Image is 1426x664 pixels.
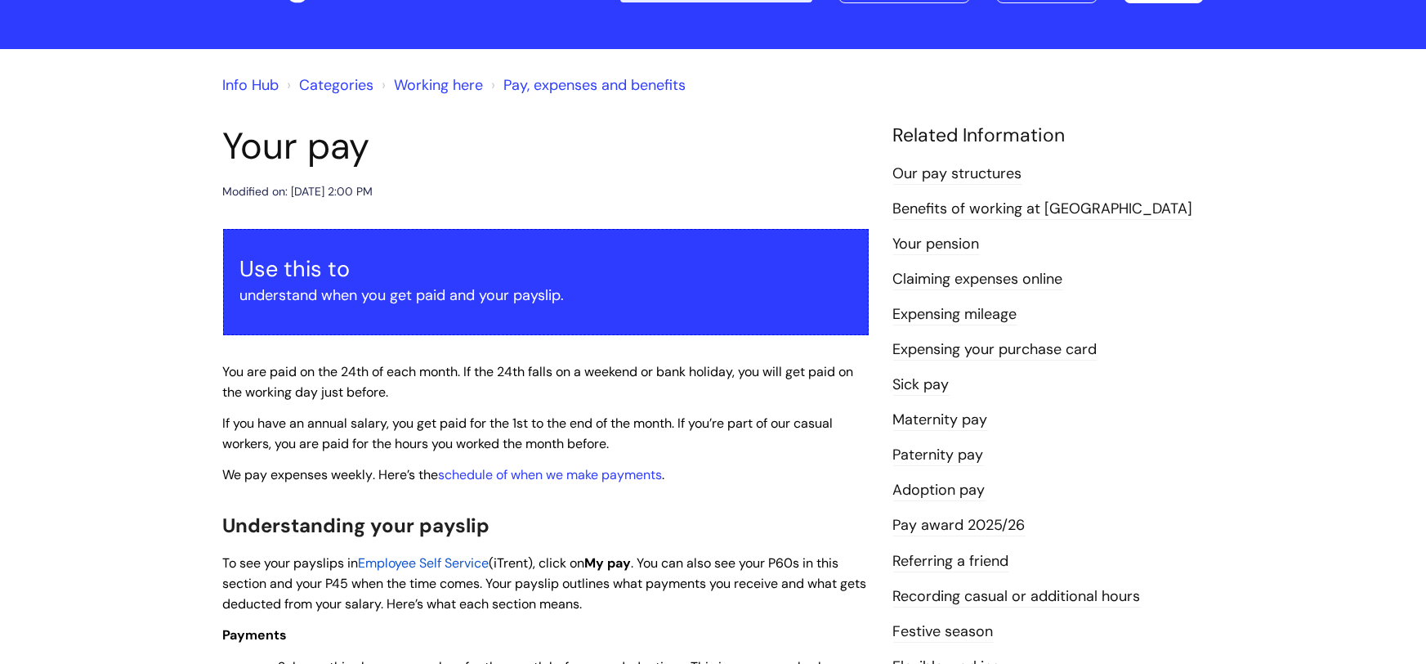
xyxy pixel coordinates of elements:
[378,72,484,98] li: Working here
[585,554,632,572] span: My pay
[223,466,373,483] span: We pay expenses weekly
[223,626,288,644] span: Payments
[893,124,1204,147] h4: Related Information
[893,515,1026,536] a: Pay award 2025/26
[223,415,834,452] span: If you have an annual salary, you get paid for the 1st to the end of the month. If you’re part of...
[893,199,1193,220] a: Benefits of working at [GEOGRAPHIC_DATA]
[893,339,1097,361] a: Expensing your purchase card
[488,72,686,98] li: Pay, expenses and benefits
[223,363,854,401] span: You are paid on the 24th of each month. If the 24th falls on a weekend or bank holiday, you will ...
[223,182,373,202] div: Modified on: [DATE] 2:00 PM
[223,466,665,483] span: . Here’s the .
[359,554,489,572] a: Employee Self Service
[893,234,980,255] a: Your pension
[223,75,279,95] a: Info Hub
[893,551,1009,572] a: Referring a friend
[223,513,490,538] span: Understanding your payslip
[893,480,986,501] a: Adoption pay
[893,445,984,466] a: Paternity pay
[893,375,950,396] a: Sick pay
[489,554,585,572] span: (iTrent), click on
[893,164,1022,185] a: Our pay structures
[893,304,1017,325] a: Expensing mileage
[223,554,867,612] span: . You can also see your P60s in this section and your P45 when the time comes. Your payslip outli...
[300,75,374,95] a: Categories
[240,256,852,282] h3: Use this to
[223,124,869,168] h1: Your pay
[223,554,359,572] span: To see your payslips in
[893,269,1063,290] a: Claiming expenses online
[893,586,1141,608] a: Recording casual or additional hours
[395,75,484,95] a: Working here
[893,621,994,643] a: Festive season
[439,466,663,483] a: schedule of when we make payments
[504,75,686,95] a: Pay, expenses and benefits
[284,72,374,98] li: Solution home
[240,282,852,308] p: understand when you get paid and your payslip.
[893,410,988,431] a: Maternity pay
